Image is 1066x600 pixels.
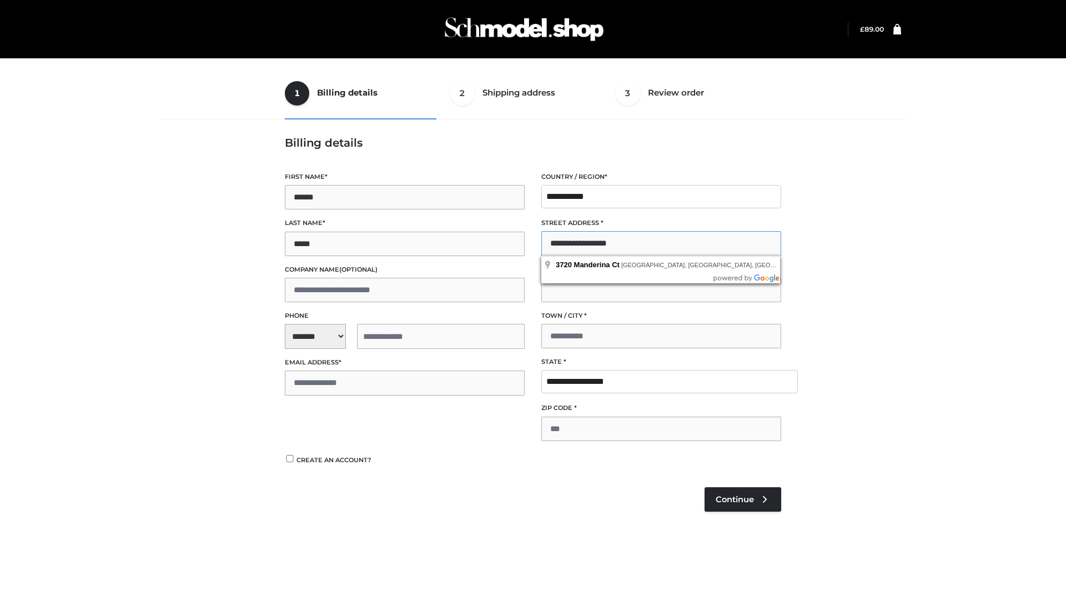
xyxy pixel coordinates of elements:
[541,172,781,182] label: Country / Region
[285,172,525,182] label: First name
[556,261,572,269] span: 3720
[285,311,525,321] label: Phone
[621,262,819,268] span: [GEOGRAPHIC_DATA], [GEOGRAPHIC_DATA], [GEOGRAPHIC_DATA]
[716,494,754,504] span: Continue
[285,264,525,275] label: Company name
[860,25,884,33] bdi: 89.00
[285,357,525,368] label: Email address
[541,218,781,228] label: Street address
[860,25,864,33] span: £
[285,136,781,149] h3: Billing details
[541,311,781,321] label: Town / City
[574,261,620,269] span: Manderina Ct
[296,456,371,464] span: Create an account?
[285,218,525,228] label: Last name
[705,487,781,512] a: Continue
[541,403,781,413] label: ZIP Code
[441,7,607,51] img: Schmodel Admin 964
[541,357,781,367] label: State
[285,455,295,462] input: Create an account?
[339,266,378,273] span: (optional)
[860,25,884,33] a: £89.00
